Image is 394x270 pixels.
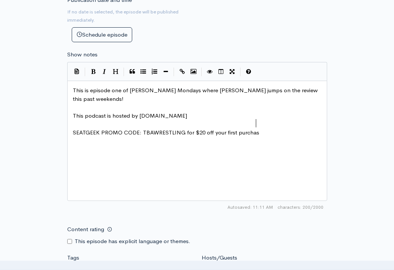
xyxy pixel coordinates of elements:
[72,27,132,43] button: Schedule episode
[227,204,273,211] span: Autosaved: 11:11 AM
[138,66,149,77] button: Generic List
[188,66,199,77] button: Insert Image
[67,254,79,262] label: Tags
[67,9,179,24] small: If no date is selected, the episode will be published immediately.
[149,66,160,77] button: Numbered List
[67,222,104,237] label: Content rating
[75,237,190,246] label: This episode has explicit language or themes.
[127,66,138,77] button: Quote
[160,66,171,77] button: Insert Horizontal Line
[67,50,97,59] label: Show notes
[202,254,237,262] label: Hosts/Guests
[88,66,99,77] button: Bold
[71,66,83,77] button: Insert Show Notes Template
[73,87,319,102] span: This is episode one of [PERSON_NAME] Mondays where [PERSON_NAME] jumps on the review this past we...
[99,66,110,77] button: Italic
[240,68,241,76] i: |
[204,66,215,77] button: Toggle Preview
[177,66,188,77] button: Create Link
[201,68,202,76] i: |
[227,66,238,77] button: Toggle Fullscreen
[85,68,86,76] i: |
[243,66,254,77] button: Markdown Guide
[73,129,259,136] span: SEATGEEK PROMO CODE: TBAWRESTLING for $20 off your first purchas
[73,112,187,119] span: This podcast is hosted by [DOMAIN_NAME]
[277,204,323,211] span: 200/2000
[215,66,227,77] button: Toggle Side by Side
[110,66,121,77] button: Heading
